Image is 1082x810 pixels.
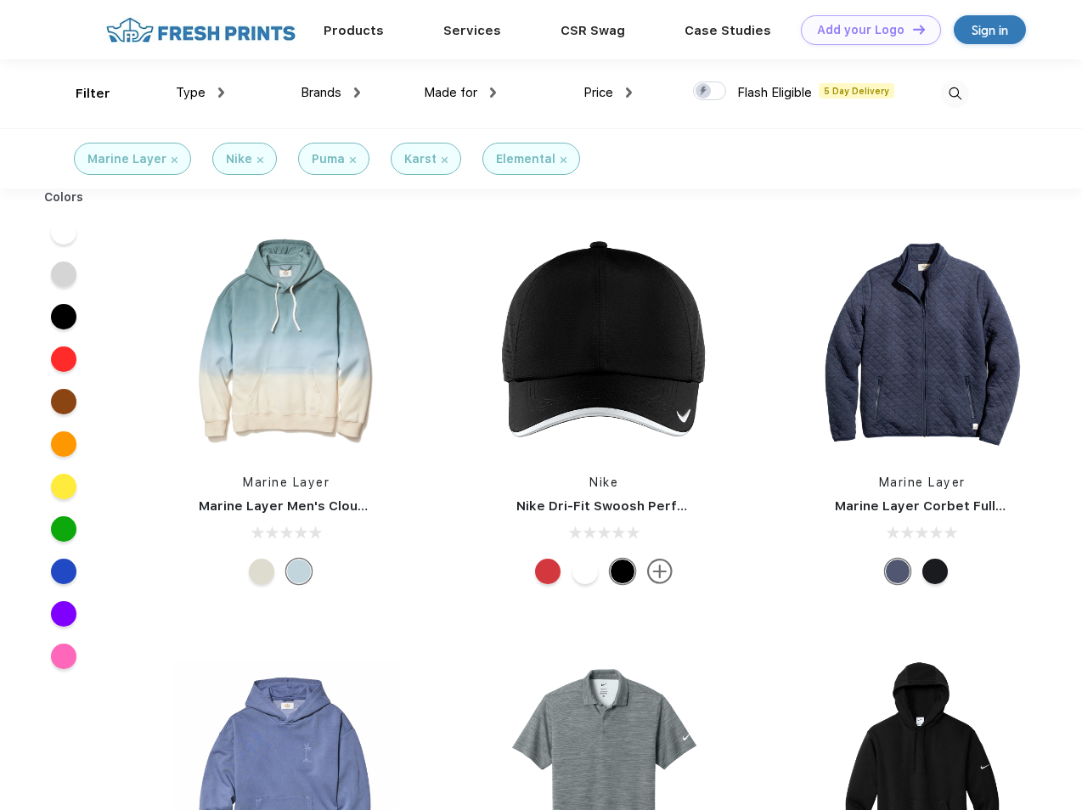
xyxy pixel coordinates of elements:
[922,559,948,584] div: Black
[626,87,632,98] img: dropdown.png
[561,23,625,38] a: CSR Swag
[879,475,966,489] a: Marine Layer
[442,157,448,163] img: filter_cancel.svg
[312,150,345,168] div: Puma
[257,157,263,163] img: filter_cancel.svg
[87,150,166,168] div: Marine Layer
[101,15,301,45] img: fo%20logo%202.webp
[172,157,178,163] img: filter_cancel.svg
[954,15,1026,44] a: Sign in
[491,231,717,457] img: func=resize&h=266
[424,85,477,100] span: Made for
[809,231,1035,457] img: func=resize&h=266
[972,20,1008,40] div: Sign in
[199,498,476,514] a: Marine Layer Men's Cloud 9 Fleece Hoodie
[286,559,312,584] div: Cool Ombre
[249,559,274,584] div: Navy/Cream
[835,498,1070,514] a: Marine Layer Corbet Full-Zip Jacket
[647,559,673,584] img: more.svg
[404,150,437,168] div: Karst
[817,23,904,37] div: Add your Logo
[173,231,399,457] img: func=resize&h=266
[350,157,356,163] img: filter_cancel.svg
[561,157,566,163] img: filter_cancel.svg
[218,87,224,98] img: dropdown.png
[535,559,561,584] div: University Red
[226,150,252,168] div: Nike
[572,559,598,584] div: White
[885,559,910,584] div: Navy
[301,85,341,100] span: Brands
[243,475,330,489] a: Marine Layer
[496,150,555,168] div: Elemental
[819,83,894,98] span: 5 Day Delivery
[583,85,613,100] span: Price
[443,23,501,38] a: Services
[324,23,384,38] a: Products
[589,475,618,489] a: Nike
[354,87,360,98] img: dropdown.png
[941,80,969,108] img: desktop_search.svg
[610,559,635,584] div: Black
[176,85,206,100] span: Type
[516,498,751,514] a: Nike Dri-Fit Swoosh Perforated Cap
[31,188,97,206] div: Colors
[913,25,925,34] img: DT
[76,84,110,104] div: Filter
[737,85,812,100] span: Flash Eligible
[490,87,496,98] img: dropdown.png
